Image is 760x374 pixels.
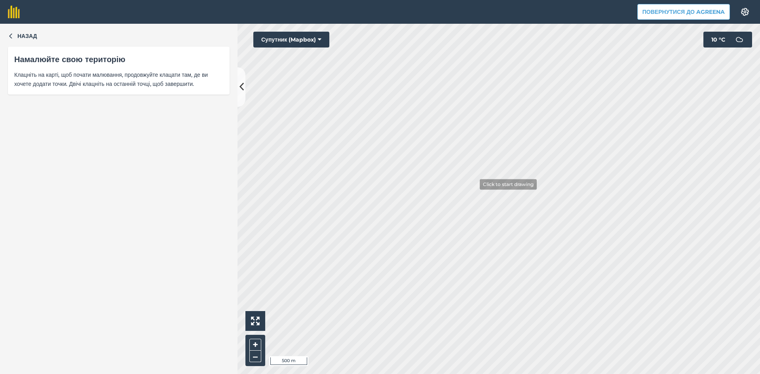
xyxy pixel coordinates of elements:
[703,32,752,47] button: 10 °C
[249,351,261,362] button: –
[8,6,20,18] img: fieldmargin Логотип
[480,179,537,190] div: Click to start drawing
[14,53,223,66] div: Намалюйте свою територію
[249,339,261,351] button: +
[14,70,223,88] span: Клацніть на карті, щоб почати малювання, продовжуйте клацати там, де ви хочете додати точки. Двіч...
[740,8,750,16] img: A cog icon
[711,32,725,47] span: 10 ° C
[637,4,730,20] button: Повернутися до Agreena
[253,32,329,47] button: Супутник (Mapbox)
[17,32,37,40] span: Назад
[731,32,747,47] img: svg+xml;base64,PD94bWwgdmVyc2lvbj0iMS4wIiBlbmNvZGluZz0idXRmLTgiPz4KPCEtLSBHZW5lcmF0b3I6IEFkb2JlIE...
[251,317,260,325] img: Four arrows, one pointing top left, one top right, one bottom right and the last bottom left
[8,32,37,40] button: Назад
